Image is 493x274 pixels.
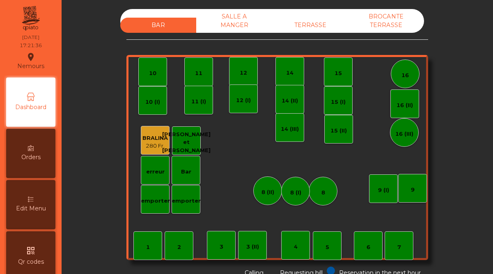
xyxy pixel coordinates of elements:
[181,168,191,176] div: Bar
[294,243,298,251] div: 4
[146,243,150,251] div: 1
[331,98,346,106] div: 15 (I)
[348,9,424,33] div: BROCANTE TERRASSE
[411,186,415,194] div: 9
[162,130,211,155] div: [PERSON_NAME] et [PERSON_NAME]
[18,258,44,266] span: Qr codes
[20,42,42,49] div: 17:21:36
[26,246,36,256] i: qr_code
[395,130,413,138] div: 16 (III)
[330,127,347,135] div: 15 (II)
[16,204,46,213] span: Edit Menu
[236,96,251,105] div: 12 (I)
[120,18,196,33] div: BAR
[281,125,299,133] div: 14 (III)
[146,168,165,176] div: erreur
[196,9,272,33] div: SALLE A MANGER
[290,189,301,197] div: 8 (I)
[15,103,46,112] span: Dashboard
[177,243,181,251] div: 2
[282,97,298,105] div: 14 (II)
[286,69,294,77] div: 14
[240,69,247,77] div: 12
[401,71,409,80] div: 16
[321,189,325,197] div: 8
[172,197,201,205] div: emporter
[326,243,329,251] div: 5
[149,69,156,78] div: 10
[17,51,44,71] div: Nemours
[220,243,223,251] div: 3
[397,243,401,251] div: 7
[26,52,36,62] i: location_on
[21,4,41,33] img: qpiato
[21,153,41,162] span: Orders
[191,98,206,106] div: 11 (I)
[195,69,202,78] div: 11
[261,188,274,196] div: 8 (II)
[378,186,389,194] div: 9 (I)
[272,18,348,33] div: TERRASSE
[142,142,168,150] div: 280 Fr.
[335,69,342,78] div: 15
[142,134,168,142] div: BRALINA
[141,197,170,205] div: emporter
[367,243,370,251] div: 6
[145,98,160,106] div: 10 (I)
[397,101,413,110] div: 16 (II)
[246,243,259,251] div: 3 (II)
[22,34,39,41] div: [DATE]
